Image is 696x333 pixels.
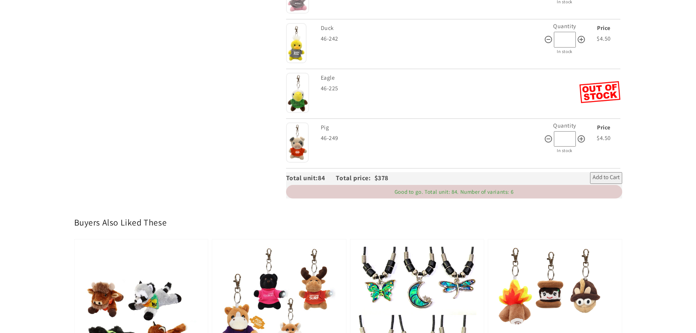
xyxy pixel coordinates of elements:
[395,188,513,195] span: Good to go. Total unit: 84. Number of variants: 6
[321,83,579,94] div: 46-225
[321,133,544,144] div: 46-249
[553,122,576,129] label: Quantity
[374,174,388,182] span: $378
[597,134,611,142] span: $4.50
[286,73,309,113] img: Eagle
[321,122,542,133] div: Pig
[74,217,622,228] h2: Buyers Also Liked These
[544,147,586,155] div: In stock
[597,35,611,42] span: $4.50
[579,81,620,103] img: Out of Stock Eagle
[321,73,578,83] div: Eagle
[587,23,620,34] div: Price
[544,48,586,56] div: In stock
[286,23,307,63] img: Duck
[318,174,336,182] span: 84
[286,172,374,184] div: Total unit: Total price:
[286,122,309,163] img: Pig
[321,23,542,34] div: Duck
[553,22,576,30] label: Quantity
[593,174,620,182] span: Add to Cart
[587,122,620,133] div: Price
[321,34,544,44] div: 46-242
[590,172,622,184] button: Add to Cart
